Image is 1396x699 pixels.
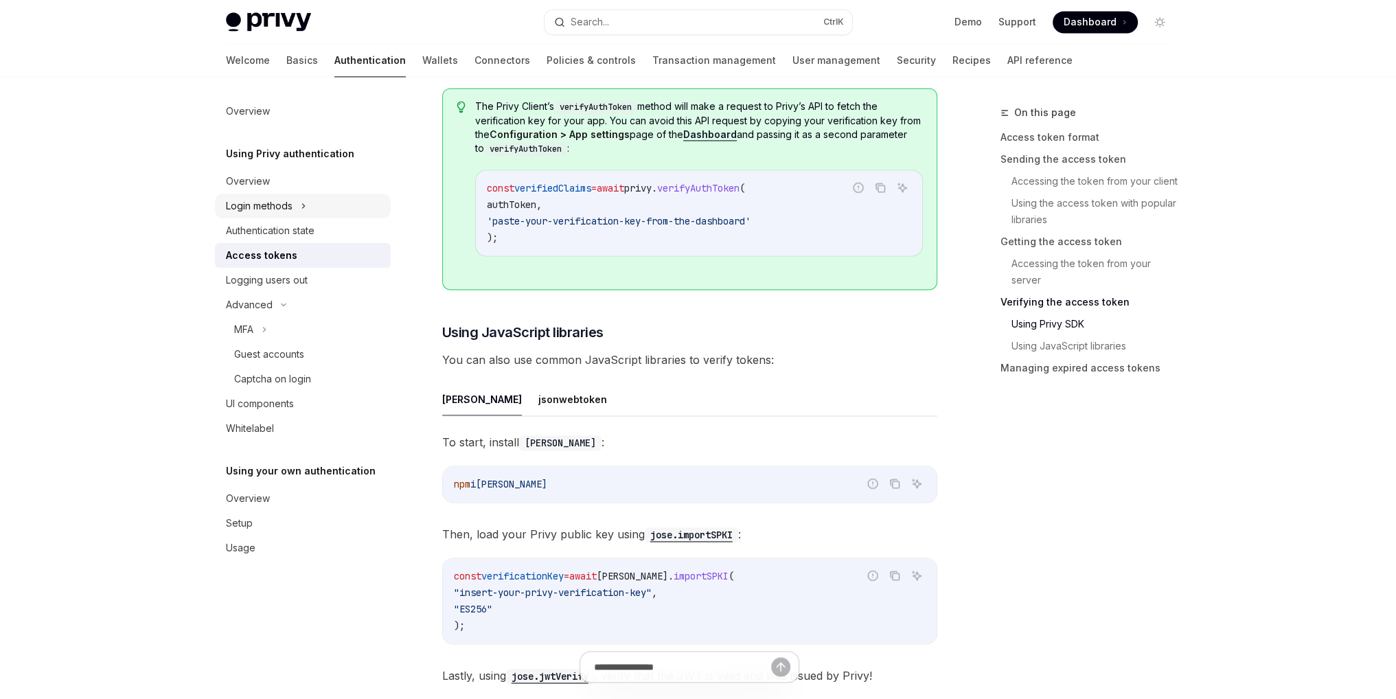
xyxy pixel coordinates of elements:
[1011,170,1182,192] a: Accessing the token from your client
[286,44,318,77] a: Basics
[215,416,391,441] a: Whitelabel
[226,297,273,313] div: Advanced
[226,146,354,162] h5: Using Privy authentication
[334,44,406,77] a: Authentication
[538,383,607,415] button: jsonwebtoken
[823,16,844,27] span: Ctrl K
[226,247,297,264] div: Access tokens
[215,511,391,536] a: Setup
[481,570,564,582] span: verificationKey
[554,100,637,114] code: verifyAuthToken
[871,179,889,196] button: Copy the contents from the code block
[674,570,729,582] span: importSPKI
[454,478,470,490] span: npm
[215,243,391,268] a: Access tokens
[1011,313,1182,335] a: Using Privy SDK
[864,474,882,492] button: Report incorrect code
[442,383,522,415] button: [PERSON_NAME]
[886,566,904,584] button: Copy the contents from the code block
[668,570,674,582] span: .
[1007,44,1073,77] a: API reference
[908,566,926,584] button: Ask AI
[597,570,668,582] span: [PERSON_NAME]
[1000,231,1182,253] a: Getting the access token
[1011,335,1182,357] a: Using JavaScript libraries
[652,182,657,194] span: .
[215,99,391,124] a: Overview
[234,346,304,363] div: Guest accounts
[897,44,936,77] a: Security
[519,435,602,450] code: [PERSON_NAME]
[226,463,376,479] h5: Using your own authentication
[215,536,391,560] a: Usage
[457,101,466,113] svg: Tip
[442,433,937,452] span: To start, install :
[536,198,542,211] span: ,
[226,420,274,437] div: Whitelabel
[645,527,738,541] a: jose.importSPKI
[547,44,636,77] a: Policies & controls
[652,586,657,599] span: ,
[597,182,624,194] span: await
[864,566,882,584] button: Report incorrect code
[545,10,852,34] button: Search...CtrlK
[226,396,294,412] div: UI components
[226,222,314,239] div: Authentication state
[645,527,738,542] code: jose.importSPKI
[771,657,790,676] button: Send message
[476,478,547,490] span: [PERSON_NAME]
[652,44,776,77] a: Transaction management
[454,603,492,615] span: "ES256"
[1014,104,1076,121] span: On this page
[484,142,567,156] code: verifyAuthToken
[454,570,481,582] span: const
[740,182,745,194] span: (
[226,198,293,214] div: Login methods
[683,128,737,140] strong: Dashboard
[1011,253,1182,291] a: Accessing the token from your server
[591,182,597,194] span: =
[571,14,609,30] div: Search...
[226,540,255,556] div: Usage
[215,486,391,511] a: Overview
[490,128,630,140] strong: Configuration > App settings
[487,198,536,211] span: authToken
[470,478,476,490] span: i
[215,342,391,367] a: Guest accounts
[442,350,937,369] span: You can also use common JavaScript libraries to verify tokens:
[226,103,270,119] div: Overview
[487,182,514,194] span: const
[1011,192,1182,231] a: Using the access token with popular libraries
[475,100,922,156] span: The Privy Client’s method will make a request to Privy’s API to fetch the verification key for yo...
[569,570,597,582] span: await
[624,182,652,194] span: privy
[954,15,982,29] a: Demo
[226,272,308,288] div: Logging users out
[1064,15,1117,29] span: Dashboard
[487,231,498,244] span: );
[1053,11,1138,33] a: Dashboard
[1000,357,1182,379] a: Managing expired access tokens
[442,323,604,342] span: Using JavaScript libraries
[792,44,880,77] a: User management
[886,474,904,492] button: Copy the contents from the code block
[215,169,391,194] a: Overview
[226,44,270,77] a: Welcome
[487,215,751,227] span: 'paste-your-verification-key-from-the-dashboard'
[226,12,311,32] img: light logo
[657,182,740,194] span: verifyAuthToken
[729,570,734,582] span: (
[215,367,391,391] a: Captcha on login
[226,515,253,531] div: Setup
[564,570,569,582] span: =
[1000,126,1182,148] a: Access token format
[215,218,391,243] a: Authentication state
[1149,11,1171,33] button: Toggle dark mode
[952,44,991,77] a: Recipes
[514,182,591,194] span: verifiedClaims
[234,321,253,338] div: MFA
[215,268,391,293] a: Logging users out
[474,44,530,77] a: Connectors
[234,371,311,387] div: Captcha on login
[1000,148,1182,170] a: Sending the access token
